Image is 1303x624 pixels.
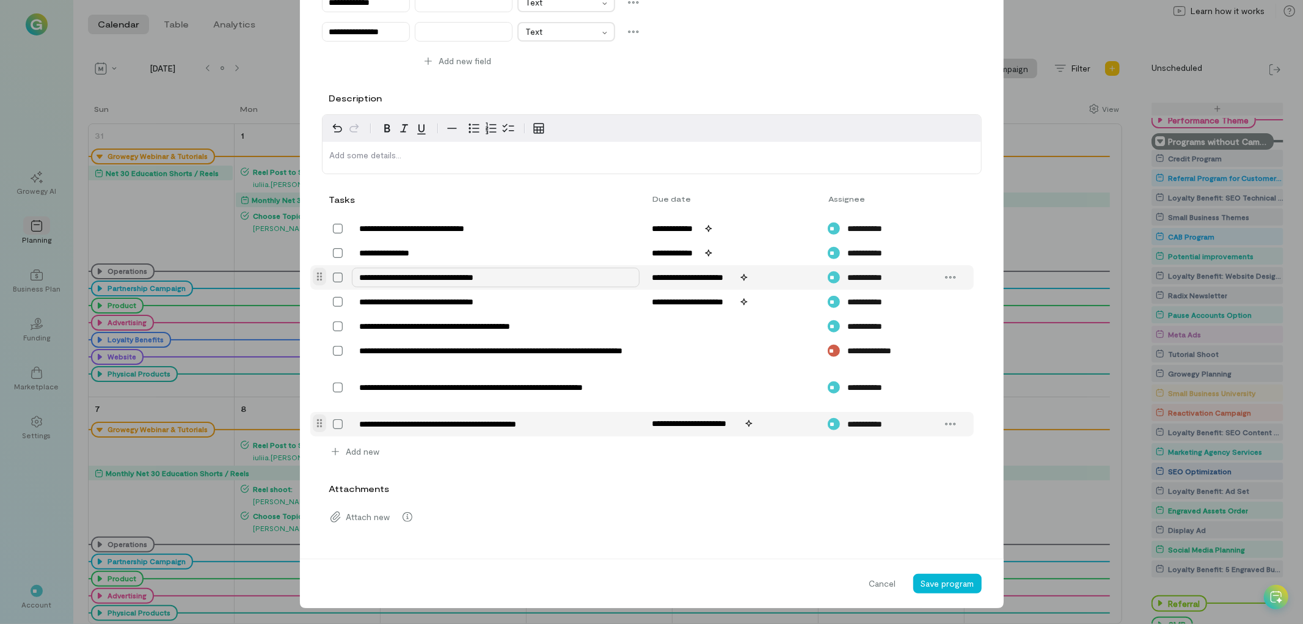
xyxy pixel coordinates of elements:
label: Attachments [329,483,390,495]
span: Save program [921,578,974,589]
div: Assignee [821,194,938,204]
div: Attach new [322,505,982,529]
div: editable markdown [323,142,981,174]
button: Bold [379,120,396,137]
button: Underline [413,120,430,137]
div: Tasks [329,194,352,206]
span: Add new [346,446,380,458]
div: toggle group [465,120,517,137]
button: Save program [913,574,982,593]
button: Undo Ctrl+Z [329,120,346,137]
div: Due date [645,194,821,204]
span: Add new field [439,55,492,67]
span: Attach new [346,511,390,523]
button: Italic [396,120,413,137]
button: Check list [500,120,517,137]
span: Cancel [869,578,896,590]
label: Description [329,92,382,105]
button: Numbered list [483,120,500,137]
button: Bulleted list [465,120,483,137]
